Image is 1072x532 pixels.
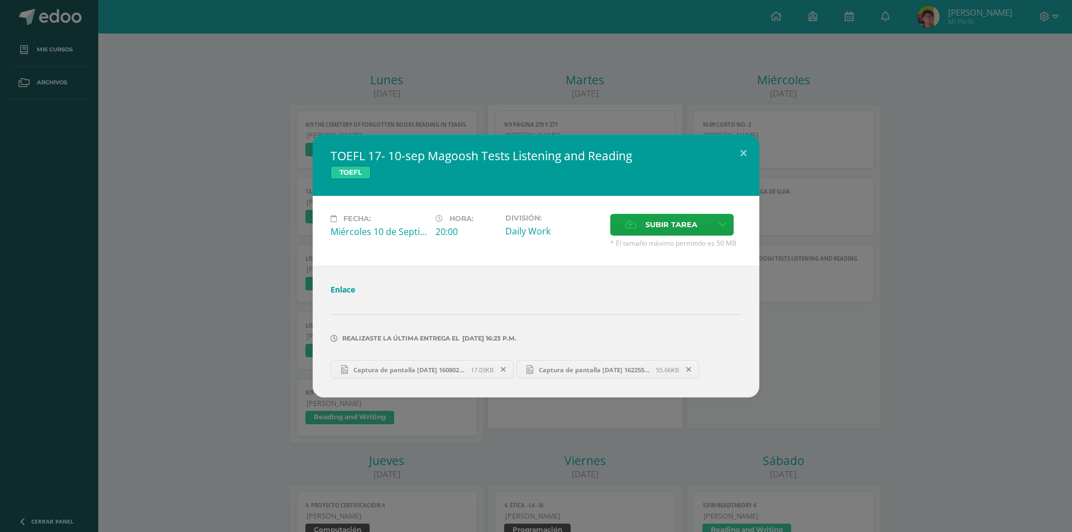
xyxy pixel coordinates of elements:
span: Hora: [449,214,473,223]
span: Remover entrega [679,363,698,376]
button: Close (Esc) [728,135,759,172]
label: División: [505,214,601,222]
span: Remover entrega [494,363,513,376]
span: [DATE] 16:23 p.m. [460,338,516,339]
span: Realizaste la última entrega el [342,334,460,342]
div: 20:00 [435,226,496,238]
a: Captura de pantalla [DATE] 162255.png 55.66KB [516,360,700,379]
span: Subir tarea [645,214,697,235]
div: Miércoles 10 de Septiembre [331,226,427,238]
span: TOEFL [331,166,371,179]
div: Daily Work [505,225,601,237]
span: 55.66KB [656,366,679,374]
h2: TOEFL 17- 10-sep Magoosh Tests Listening and Reading [331,148,741,164]
a: Enlace [331,284,355,295]
span: Fecha: [343,214,371,223]
a: Captura de pantalla [DATE] 160802.png 17.03KB [331,360,514,379]
span: 17.03KB [471,366,494,374]
span: Captura de pantalla [DATE] 162255.png [533,366,656,374]
span: Captura de pantalla [DATE] 160802.png [348,366,471,374]
span: * El tamaño máximo permitido es 50 MB [610,238,741,248]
